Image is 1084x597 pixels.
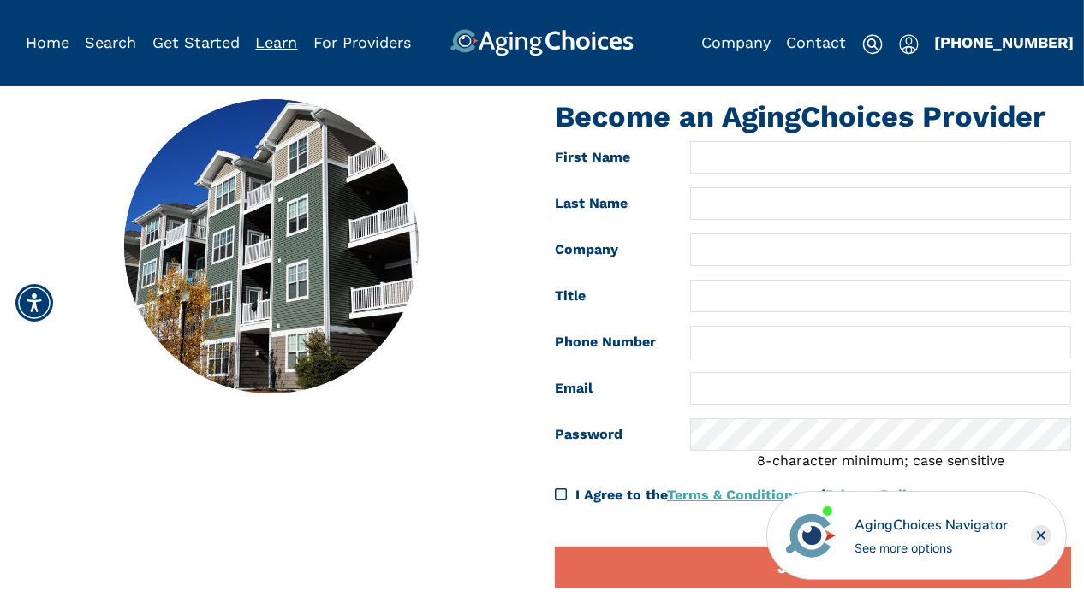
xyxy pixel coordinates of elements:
[86,33,137,51] a: Search
[542,280,677,312] label: Title
[542,187,677,220] label: Last Name
[862,34,883,55] img: search-icon.svg
[15,284,53,322] div: Accessibility Menu
[542,326,677,358] label: Phone Number
[542,418,677,471] label: Password
[899,34,919,55] img: user-icon.svg
[690,451,1071,471] div: 8-character minimum; case sensitive
[86,29,137,56] div: Popover trigger
[555,547,1071,588] button: Join Now
[542,372,677,405] label: Email
[667,487,801,503] a: Terms & Conditions
[782,506,840,564] img: avatar
[899,29,919,56] div: Popover trigger
[542,141,677,174] label: First Name
[450,29,634,56] img: AgingChoices
[1031,525,1051,546] div: Close
[313,33,411,51] a: For Providers
[787,33,847,51] a: Contact
[124,99,419,393] img: join-provider.jpg
[855,539,1008,557] div: See more options
[256,33,298,51] a: Learn
[575,487,926,503] span: I Agree to the and .
[701,33,771,51] a: Company
[152,33,240,51] a: Get Started
[855,515,1008,535] div: AgingChoices Navigator
[26,33,69,51] a: Home
[934,33,1074,51] a: [PHONE_NUMBER]
[542,233,677,266] label: Company
[825,487,921,503] a: Privacy Policy
[555,99,1071,134] h1: Become an AgingChoices Provider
